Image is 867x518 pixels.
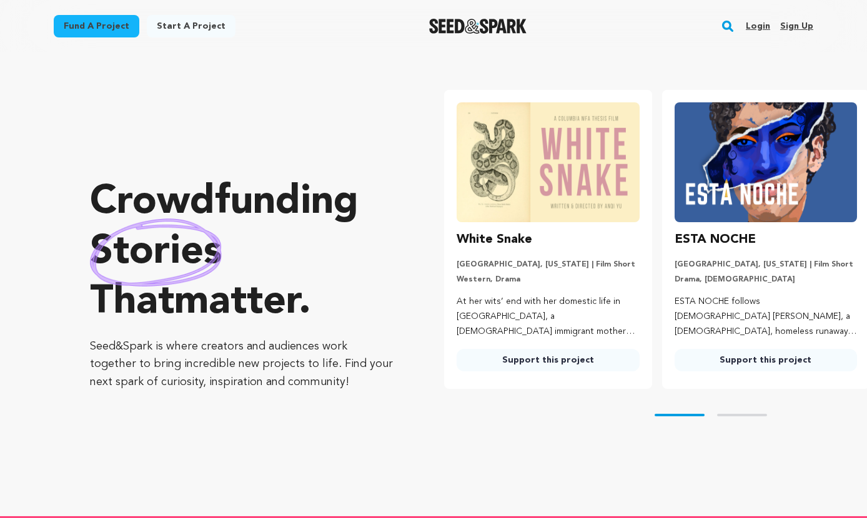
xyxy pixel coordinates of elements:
[675,260,857,270] p: [GEOGRAPHIC_DATA], [US_STATE] | Film Short
[675,275,857,285] p: Drama, [DEMOGRAPHIC_DATA]
[54,15,139,37] a: Fund a project
[457,349,639,371] a: Support this project
[90,338,394,391] p: Seed&Spark is where creators and audiences work together to bring incredible new projects to life...
[675,230,756,250] h3: ESTA NOCHE
[780,16,813,36] a: Sign up
[457,102,639,222] img: White Snake image
[174,283,299,323] span: matter
[675,295,857,339] p: ESTA NOCHE follows [DEMOGRAPHIC_DATA] [PERSON_NAME], a [DEMOGRAPHIC_DATA], homeless runaway, conf...
[90,218,222,286] img: hand sketched image
[675,102,857,222] img: ESTA NOCHE image
[457,260,639,270] p: [GEOGRAPHIC_DATA], [US_STATE] | Film Short
[429,19,527,34] img: Seed&Spark Logo Dark Mode
[457,230,532,250] h3: White Snake
[429,19,527,34] a: Seed&Spark Homepage
[457,295,639,339] p: At her wits’ end with her domestic life in [GEOGRAPHIC_DATA], a [DEMOGRAPHIC_DATA] immigrant moth...
[90,178,394,328] p: Crowdfunding that .
[147,15,235,37] a: Start a project
[457,275,639,285] p: Western, Drama
[746,16,770,36] a: Login
[675,349,857,371] a: Support this project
